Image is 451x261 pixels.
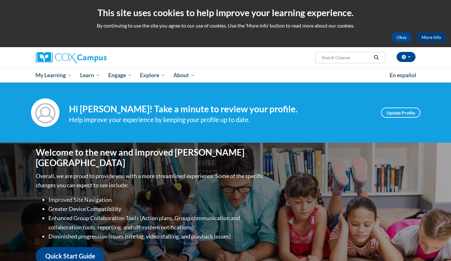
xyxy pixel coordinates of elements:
[69,115,372,125] div: Help improve your experience by keeping your profile up to date.
[321,54,372,61] input: Search Courses
[26,68,425,83] div: Main menu
[35,71,72,79] span: My Learning
[48,204,265,214] li: Greater Device Compatibility
[48,232,265,241] li: Diminished progression issues (site lag, video stalling, and playback issues)
[5,6,446,19] h2: This site uses cookies to help improve your learning experience.
[48,214,265,232] li: Enhanced Group Collaboration Tools (Action plans, Group communication and collaboration tools, re...
[140,71,165,79] span: Explore
[397,52,416,62] button: Account Settings
[390,72,416,78] span: En español
[36,147,265,168] h1: Welcome to the new and improved [PERSON_NAME][GEOGRAPHIC_DATA]
[48,195,265,204] li: Improved Site Navigation
[80,71,100,79] span: Learn
[385,69,420,82] a: En español
[426,236,446,256] iframe: Button to launch messaging window
[173,71,195,79] span: About
[372,54,381,61] button: Search
[36,52,107,63] img: Cox Campus
[36,171,265,190] p: Overall, we are proud to provide you with a more streamlined experience. Some of the specific cha...
[169,68,199,83] a: About
[391,32,412,42] button: Okay
[108,71,132,79] span: Engage
[5,22,446,29] p: By continuing to use the site you agree to our use of cookies. Use the ‘More info’ button to read...
[32,68,76,83] a: My Learning
[36,52,156,63] a: Cox Campus
[69,104,372,115] h4: Hi [PERSON_NAME]! Take a minute to review your profile.
[417,32,446,42] a: More Info
[76,68,104,83] a: Learn
[136,68,169,83] a: Explore
[104,68,136,83] a: Engage
[31,98,60,127] img: Profile Image
[381,108,420,118] a: Update Profile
